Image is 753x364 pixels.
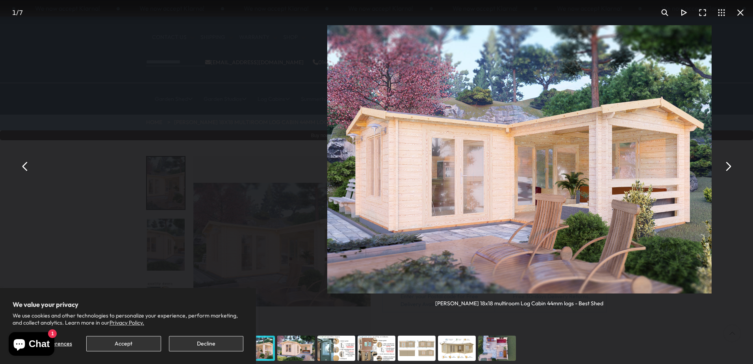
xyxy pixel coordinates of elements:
button: Close [731,3,750,22]
inbox-online-store-chat: Shopify online store chat [6,332,57,358]
button: Decline [169,336,243,351]
button: Next [718,157,737,176]
span: 7 [19,8,23,17]
button: Previous [16,157,35,176]
p: We use cookies and other technologies to personalize your experience, perform marketing, and coll... [13,312,243,326]
span: 1 [12,8,16,17]
button: Toggle thumbnails [712,3,731,22]
button: Toggle zoom level [655,3,674,22]
div: / [3,3,32,22]
div: [PERSON_NAME] 18x18 multiroom Log Cabin 44mm logs - Best Shed [435,293,603,307]
h2: We value your privacy [13,301,243,308]
a: Privacy Policy. [109,319,144,326]
button: Accept [86,336,161,351]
